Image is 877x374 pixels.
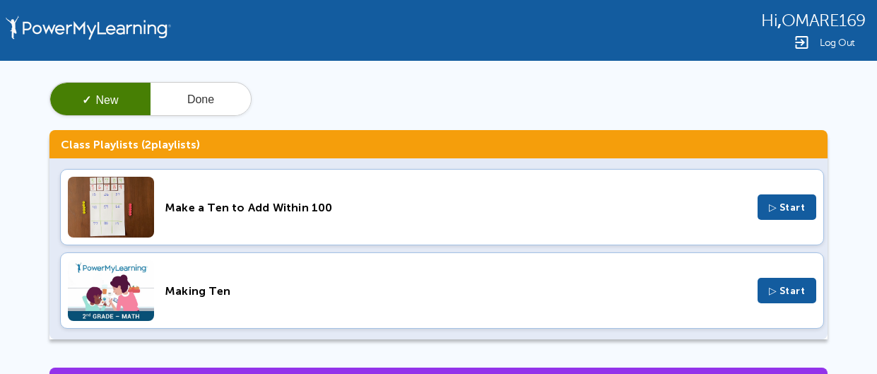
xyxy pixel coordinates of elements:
[82,94,91,106] span: ✓
[165,284,747,298] div: Making Ten
[761,10,866,30] div: ,
[820,37,855,48] span: Log Out
[68,177,154,238] img: Thumbnail
[49,130,828,158] h3: Class Playlists ( playlists)
[165,201,747,214] div: Make a Ten to Add Within 100
[793,34,810,51] img: Logout Icon
[151,83,251,117] button: Done
[769,201,806,214] span: ▷ Start
[782,11,866,30] span: OMARE169
[758,278,817,303] button: ▷ Start
[50,83,151,117] button: ✓New
[761,11,777,30] span: Hi
[769,285,806,297] span: ▷ Start
[758,194,817,220] button: ▷ Start
[68,260,154,321] img: Thumbnail
[145,138,151,151] span: 2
